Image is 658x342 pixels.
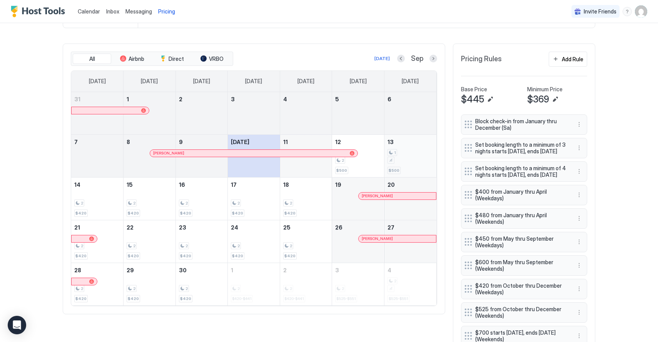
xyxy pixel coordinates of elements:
span: [DATE] [350,78,367,85]
span: 12 [335,139,341,145]
span: 9 [179,139,183,145]
a: September 1, 2025 [124,92,175,106]
span: 8 [127,139,130,145]
div: [PERSON_NAME] [362,193,433,198]
span: 19 [335,181,341,188]
span: 6 [387,96,391,102]
a: September 23, 2025 [176,220,228,235]
a: Wednesday [237,71,270,92]
span: 18 [283,181,289,188]
button: More options [574,143,584,153]
td: September 23, 2025 [175,220,228,263]
a: September 29, 2025 [124,263,175,277]
a: October 4, 2025 [384,263,436,277]
td: September 12, 2025 [332,134,384,177]
span: 4 [387,267,391,273]
span: [DATE] [245,78,262,85]
td: September 1, 2025 [124,92,176,135]
button: More options [574,308,584,317]
button: More options [574,237,584,246]
div: menu [574,120,584,129]
span: 2 [81,243,83,248]
span: 2 [133,201,135,206]
span: Sep [411,54,423,63]
td: September 21, 2025 [71,220,124,263]
a: September 14, 2025 [71,178,123,192]
span: 13 [387,139,394,145]
div: menu [574,237,584,246]
span: 2 [133,286,135,291]
a: Tuesday [185,71,218,92]
a: Messaging [125,7,152,15]
td: October 2, 2025 [280,263,332,305]
td: September 11, 2025 [280,134,332,177]
button: Direct [153,54,191,64]
span: $420 [232,211,243,216]
span: $400 from January thru April (Weekdays) [475,188,567,202]
td: October 3, 2025 [332,263,384,305]
td: September 29, 2025 [124,263,176,305]
button: Add Rule [549,52,587,67]
span: $525 from October thru December (Weekends) [475,306,567,319]
button: Next month [429,55,437,62]
a: Monday [133,71,165,92]
span: [PERSON_NAME] [362,193,393,198]
span: 5 [335,96,339,102]
td: September 4, 2025 [280,92,332,135]
a: September 11, 2025 [280,135,332,149]
div: Add Rule [562,55,583,63]
a: September 30, 2025 [176,263,228,277]
td: September 27, 2025 [384,220,436,263]
span: 27 [387,224,394,231]
span: 3 [335,267,339,273]
div: menu [623,7,632,16]
td: September 18, 2025 [280,177,332,220]
button: Edit [486,95,495,104]
span: 2 [179,96,182,102]
span: $420 [180,211,191,216]
span: $445 [461,94,484,105]
span: [DATE] [89,78,106,85]
span: 24 [231,224,238,231]
a: September 6, 2025 [384,92,436,106]
span: 2 [81,201,83,206]
span: All [89,55,95,62]
div: menu [574,308,584,317]
a: September 15, 2025 [124,178,175,192]
div: menu [574,143,584,153]
a: September 18, 2025 [280,178,332,192]
span: 23 [179,224,186,231]
span: $420 [284,211,296,216]
span: $420 [75,296,87,301]
button: Airbnb [113,54,151,64]
span: 16 [179,181,185,188]
a: Calendar [78,7,100,15]
button: Edit [551,95,560,104]
td: September 30, 2025 [175,263,228,305]
a: September 17, 2025 [228,178,280,192]
span: 21 [74,224,80,231]
span: 2 [185,243,188,248]
td: September 24, 2025 [228,220,280,263]
a: September 19, 2025 [332,178,384,192]
a: September 13, 2025 [384,135,436,149]
td: August 31, 2025 [71,92,124,135]
td: October 1, 2025 [228,263,280,305]
a: August 31, 2025 [71,92,123,106]
td: September 10, 2025 [228,134,280,177]
span: 1 [231,267,233,273]
a: September 5, 2025 [332,92,384,106]
button: More options [574,214,584,223]
span: $420 from October thru December (Weekdays) [475,282,567,296]
div: User profile [635,5,647,18]
span: $420 [180,253,191,258]
a: September 4, 2025 [280,92,332,106]
td: September 8, 2025 [124,134,176,177]
span: 1 [394,150,396,155]
span: 29 [127,267,134,273]
td: September 5, 2025 [332,92,384,135]
div: Open Intercom Messenger [8,316,26,334]
span: 2 [290,201,292,206]
span: [DATE] [231,139,249,145]
a: September 27, 2025 [384,220,436,235]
